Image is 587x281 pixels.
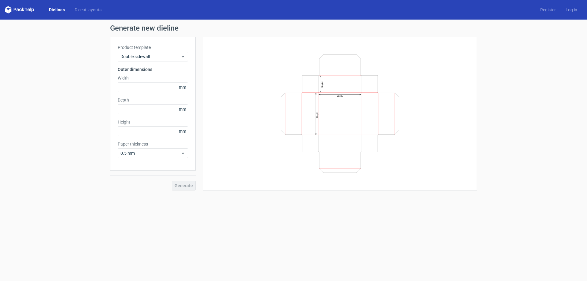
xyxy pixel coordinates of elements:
a: Diecut layouts [70,7,106,13]
span: mm [177,105,188,114]
span: mm [177,83,188,92]
text: Width [337,95,343,98]
a: Register [535,7,561,13]
text: Height [321,81,323,88]
label: Product template [118,44,188,50]
a: Dielines [44,7,70,13]
span: 0.5 mm [120,150,181,156]
span: mm [177,127,188,136]
text: Depth [316,112,319,117]
label: Width [118,75,188,81]
span: Double sidewall [120,54,181,60]
h3: Outer dimensions [118,66,188,72]
h1: Generate new dieline [110,24,477,32]
label: Height [118,119,188,125]
a: Log in [561,7,582,13]
label: Paper thickness [118,141,188,147]
label: Depth [118,97,188,103]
